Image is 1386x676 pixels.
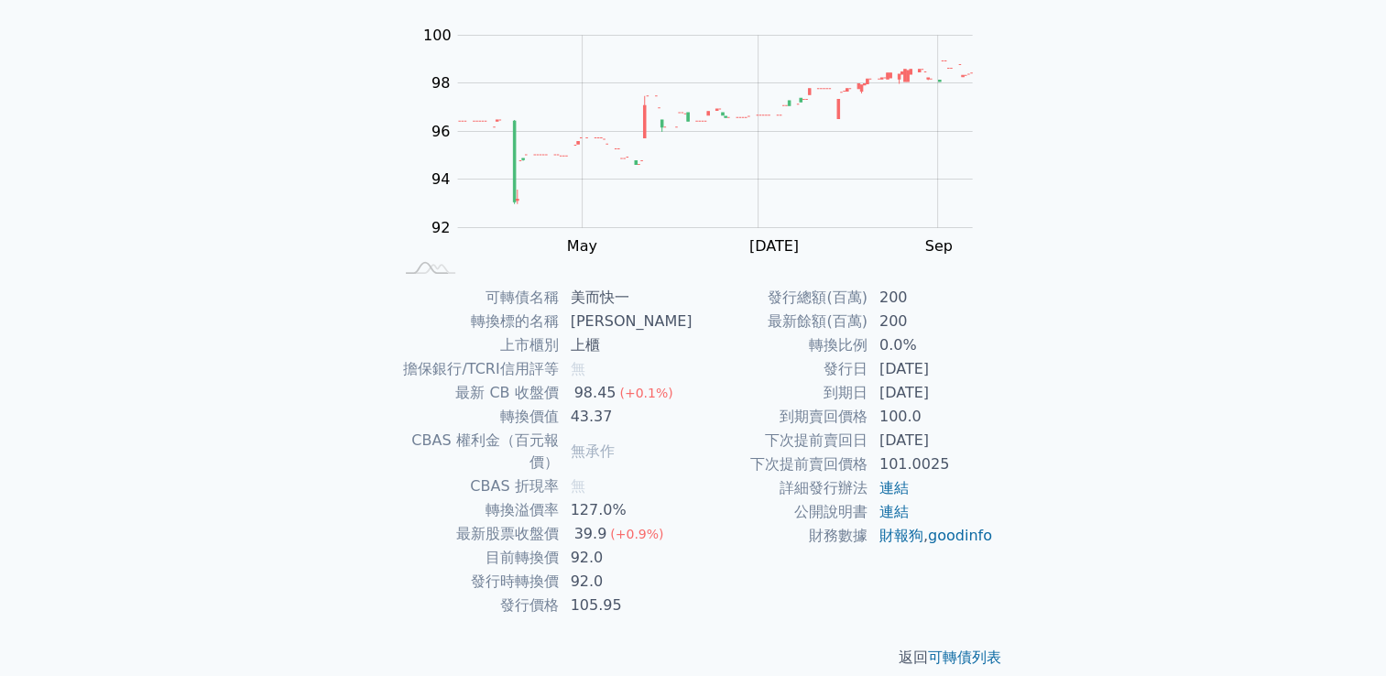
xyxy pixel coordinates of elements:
[560,498,693,522] td: 127.0%
[431,219,450,236] tspan: 92
[868,405,994,429] td: 100.0
[693,476,868,500] td: 詳細發行辦法
[693,310,868,333] td: 最新餘額(百萬)
[393,474,560,498] td: CBAS 折現率
[868,452,994,476] td: 101.0025
[925,237,953,255] tspan: Sep
[371,647,1016,669] p: 返回
[868,286,994,310] td: 200
[868,429,994,452] td: [DATE]
[571,477,585,495] span: 無
[393,405,560,429] td: 轉換價值
[393,498,560,522] td: 轉換溢價率
[879,527,923,544] a: 財報狗
[560,286,693,310] td: 美而快一
[571,360,585,377] span: 無
[693,333,868,357] td: 轉換比例
[868,333,994,357] td: 0.0%
[693,452,868,476] td: 下次提前賣回價格
[928,649,1001,666] a: 可轉債列表
[393,333,560,357] td: 上市櫃別
[879,479,909,496] a: 連結
[393,381,560,405] td: 最新 CB 收盤價
[393,429,560,474] td: CBAS 權利金（百元報價）
[560,310,693,333] td: [PERSON_NAME]
[560,594,693,617] td: 105.95
[431,170,450,188] tspan: 94
[868,357,994,381] td: [DATE]
[868,381,994,405] td: [DATE]
[393,357,560,381] td: 擔保銀行/TCRI信用評等
[560,546,693,570] td: 92.0
[868,524,994,548] td: ,
[879,503,909,520] a: 連結
[393,286,560,310] td: 可轉債名稱
[393,310,560,333] td: 轉換標的名稱
[693,429,868,452] td: 下次提前賣回日
[571,382,620,404] div: 98.45
[393,594,560,617] td: 發行價格
[749,237,799,255] tspan: [DATE]
[693,381,868,405] td: 到期日
[567,237,597,255] tspan: May
[393,522,560,546] td: 最新股票收盤價
[693,357,868,381] td: 發行日
[413,27,999,255] g: Chart
[693,500,868,524] td: 公開說明書
[928,527,992,544] a: goodinfo
[393,570,560,594] td: 發行時轉換價
[423,27,452,44] tspan: 100
[431,123,450,140] tspan: 96
[571,442,615,460] span: 無承作
[560,570,693,594] td: 92.0
[693,524,868,548] td: 財務數據
[610,527,663,541] span: (+0.9%)
[393,546,560,570] td: 目前轉換價
[693,405,868,429] td: 到期賣回價格
[619,386,672,400] span: (+0.1%)
[571,523,611,545] div: 39.9
[431,74,450,92] tspan: 98
[693,286,868,310] td: 發行總額(百萬)
[868,310,994,333] td: 200
[560,405,693,429] td: 43.37
[560,333,693,357] td: 上櫃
